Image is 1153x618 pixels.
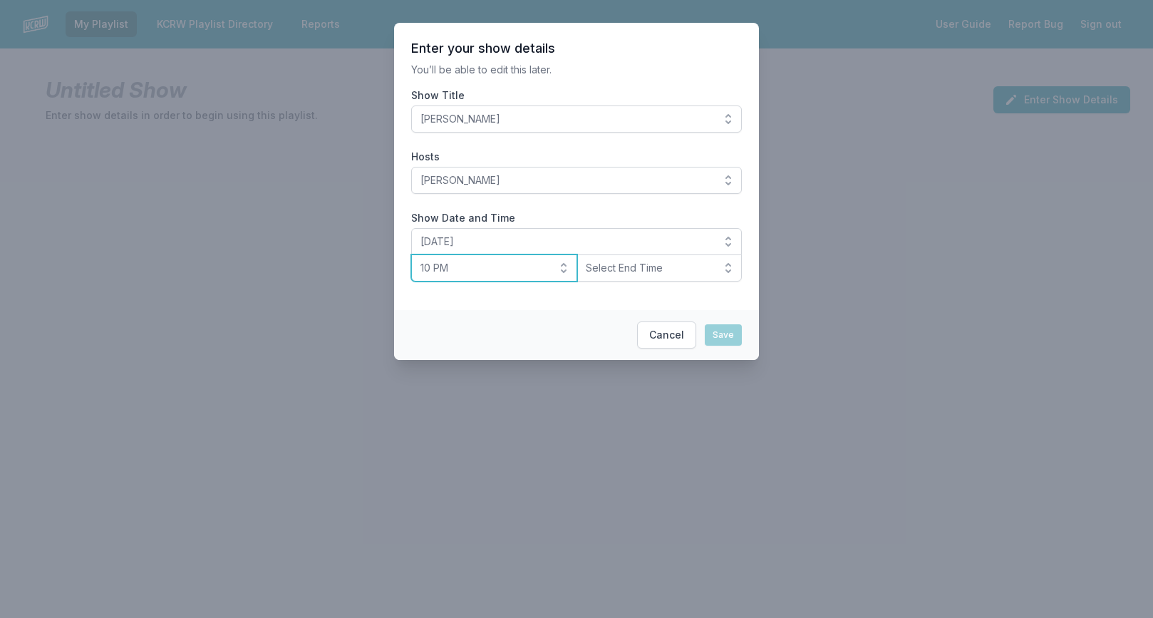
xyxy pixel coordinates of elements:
p: You’ll be able to edit this later. [411,63,742,77]
label: Hosts [411,150,742,164]
button: Save [705,324,742,346]
legend: Show Date and Time [411,211,515,225]
button: Cancel [637,321,696,349]
button: [PERSON_NAME] [411,167,742,194]
span: [PERSON_NAME] [420,112,713,126]
button: [DATE] [411,228,742,255]
button: Select End Time [576,254,743,282]
header: Enter your show details [411,40,742,57]
span: [PERSON_NAME] [420,173,713,187]
label: Show Title [411,88,742,103]
span: [DATE] [420,235,713,249]
button: [PERSON_NAME] [411,105,742,133]
span: Select End Time [586,261,713,275]
span: 10 PM [420,261,548,275]
button: 10 PM [411,254,577,282]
